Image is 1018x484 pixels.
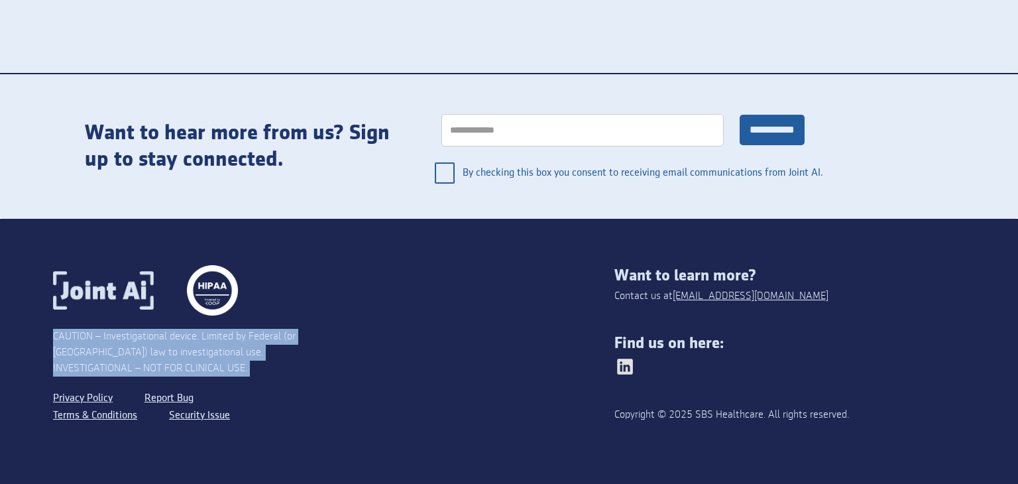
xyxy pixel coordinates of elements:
[614,407,895,423] div: Copyright © 2025 SBS Healthcare. All rights reserved.
[422,101,824,192] form: general interest
[614,288,828,304] div: Contact us at
[53,329,334,377] div: CAUTION – Investigational device. Limited by Federal (or [GEOGRAPHIC_DATA]) law to investigationa...
[463,157,824,189] span: By checking this box you consent to receiving email communications from Joint AI.
[673,288,828,304] a: [EMAIL_ADDRESS][DOMAIN_NAME]
[53,390,113,407] a: Privacy Policy
[614,334,965,353] div: Find us on here:
[53,407,137,424] a: Terms & Conditions
[614,267,965,285] div: Want to learn more?
[144,390,194,407] a: Report Bug
[169,407,230,424] a: Security Issue
[85,120,395,173] div: Want to hear more from us? Sign up to stay connected.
